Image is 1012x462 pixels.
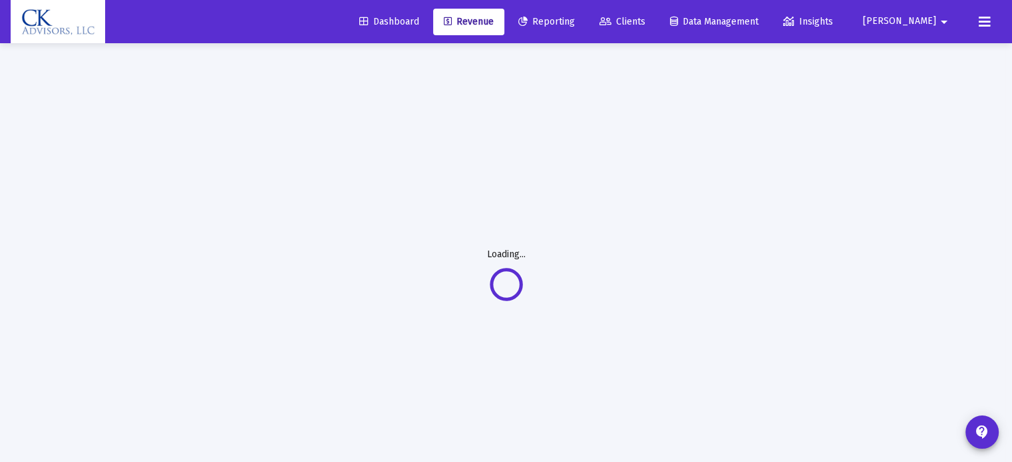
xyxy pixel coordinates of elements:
a: Reporting [508,9,586,35]
a: Insights [772,9,844,35]
span: Revenue [444,16,494,27]
span: [PERSON_NAME] [863,16,936,27]
img: Dashboard [21,9,95,35]
span: Clients [599,16,645,27]
a: Dashboard [349,9,430,35]
a: Revenue [433,9,504,35]
mat-icon: contact_support [974,424,990,440]
mat-icon: arrow_drop_down [936,9,952,35]
a: Data Management [659,9,769,35]
span: Insights [783,16,833,27]
a: Clients [589,9,656,35]
span: Data Management [670,16,759,27]
button: [PERSON_NAME] [847,8,968,35]
span: Dashboard [359,16,419,27]
span: Reporting [518,16,575,27]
